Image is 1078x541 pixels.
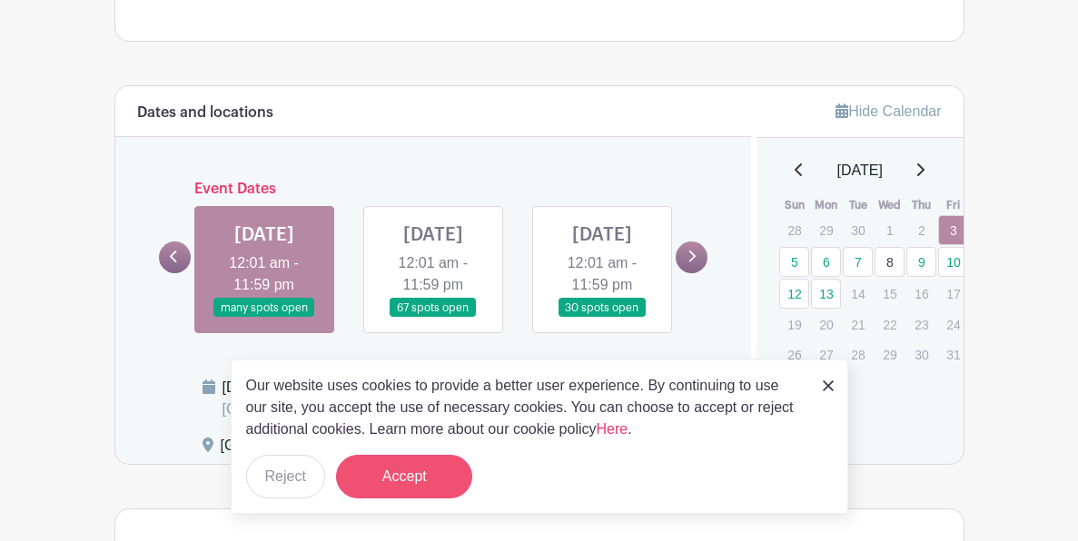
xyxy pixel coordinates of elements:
[938,280,968,308] p: 17
[779,216,809,244] p: 28
[779,310,809,339] p: 19
[823,380,834,391] img: close_button-5f87c8562297e5c2d7936805f587ecaba9071eb48480494691a3f1689db116b3.svg
[875,310,905,339] p: 22
[191,181,677,198] h6: Event Dates
[875,216,905,244] p: 1
[875,280,905,308] p: 15
[906,310,936,339] p: 23
[843,310,873,339] p: 21
[811,279,841,309] a: 13
[874,196,905,214] th: Wed
[811,340,841,369] p: 27
[597,421,628,437] a: Here
[905,196,937,214] th: Thu
[811,310,841,339] p: 20
[843,216,873,244] p: 30
[778,196,810,214] th: Sun
[906,216,936,244] p: 2
[246,375,804,440] p: Our website uses cookies to provide a better user experience. By continuing to use our site, you ...
[843,280,873,308] p: 14
[938,247,968,277] a: 10
[137,104,273,122] h6: Dates and locations
[938,310,968,339] p: 24
[906,247,936,277] a: 9
[906,340,936,369] p: 30
[875,340,905,369] p: 29
[779,340,809,369] p: 26
[906,280,936,308] p: 16
[811,216,841,244] p: 29
[336,455,472,498] button: Accept
[843,247,873,277] a: 7
[811,247,841,277] a: 6
[779,247,809,277] a: 5
[223,377,730,420] div: [DATE] 12:01 am to 11:59 pm
[223,379,687,417] span: (Mountain Time ([GEOGRAPHIC_DATA] & [GEOGRAPHIC_DATA]))
[843,340,873,369] p: 28
[810,196,842,214] th: Mon
[937,196,969,214] th: Fri
[938,340,968,369] p: 31
[938,215,968,245] a: 3
[837,160,883,182] span: [DATE]
[779,279,809,309] a: 12
[875,247,905,277] a: 8
[246,455,325,498] button: Reject
[842,196,874,214] th: Tue
[221,435,535,464] div: [GEOGRAPHIC_DATA], [GEOGRAPHIC_DATA],
[836,103,941,119] a: Hide Calendar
